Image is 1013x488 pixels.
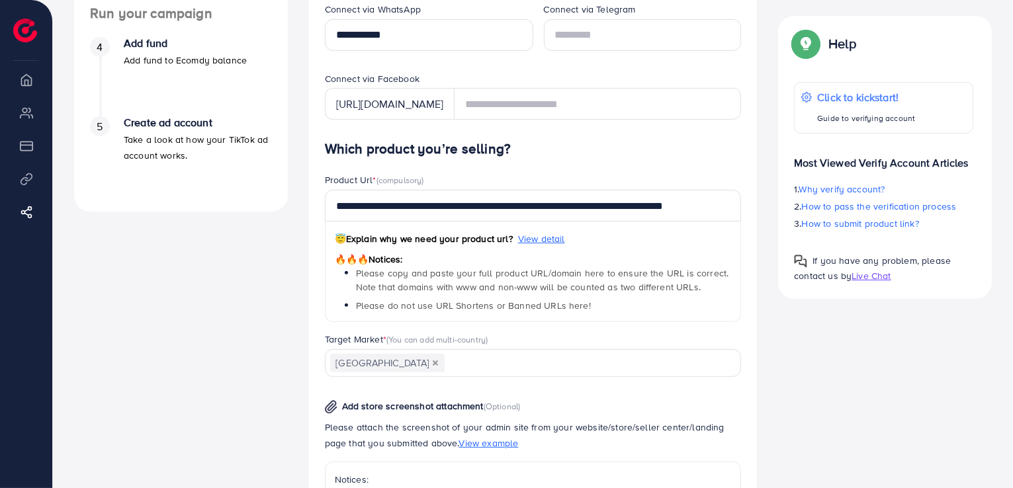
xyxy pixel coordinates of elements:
button: Deselect United Arab Emirates [432,360,439,366]
p: Take a look at how your TikTok ad account works. [124,132,272,163]
p: Most Viewed Verify Account Articles [794,144,973,171]
input: Search for option [446,353,725,374]
li: Add fund [74,37,288,116]
span: Why verify account? [799,183,885,196]
p: Guide to verifying account [817,110,915,126]
label: Connect via Telegram [544,3,636,16]
span: 😇 [335,232,346,245]
label: Product Url [325,173,424,186]
p: 1. [794,181,973,197]
p: Help [828,36,856,52]
p: Add fund to Ecomdy balance [124,52,247,68]
span: View detail [518,232,565,245]
span: 🔥🔥🔥 [335,253,369,266]
span: How to pass the verification process [802,200,957,213]
span: How to submit product link? [802,217,919,230]
span: (Optional) [484,400,521,412]
h4: Add fund [124,37,247,50]
span: (compulsory) [376,174,424,186]
img: Popup guide [794,32,818,56]
span: View example [459,436,519,450]
h4: Which product you’re selling? [325,141,742,157]
div: [URL][DOMAIN_NAME] [325,88,455,120]
img: logo [13,19,37,42]
span: 5 [97,119,103,134]
span: Please do not use URL Shortens or Banned URLs here! [356,299,591,312]
label: Target Market [325,333,488,346]
h4: Run your campaign [74,5,288,22]
p: Click to kickstart! [817,89,915,105]
p: Notices: [335,471,732,487]
p: 2. [794,198,973,214]
span: Notices: [335,253,403,266]
span: [GEOGRAPHIC_DATA] [330,354,445,372]
span: 4 [97,40,103,55]
img: Popup guide [794,255,807,268]
img: img [325,400,337,414]
li: Create ad account [74,116,288,196]
label: Connect via WhatsApp [325,3,421,16]
span: If you have any problem, please contact us by [794,254,951,282]
p: 3. [794,216,973,231]
span: (You can add multi-country) [386,333,488,345]
span: Add store screenshot attachment [342,399,484,413]
span: Explain why we need your product url? [335,232,513,245]
span: Live Chat [852,269,891,282]
label: Connect via Facebook [325,72,419,85]
h4: Create ad account [124,116,272,129]
iframe: Chat [957,428,1003,478]
p: Please attach the screenshot of your admin site from your website/store/seller center/landing pag... [325,419,742,451]
div: Search for option [325,349,742,376]
span: Please copy and paste your full product URL/domain here to ensure the URL is correct. Note that d... [356,266,729,293]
